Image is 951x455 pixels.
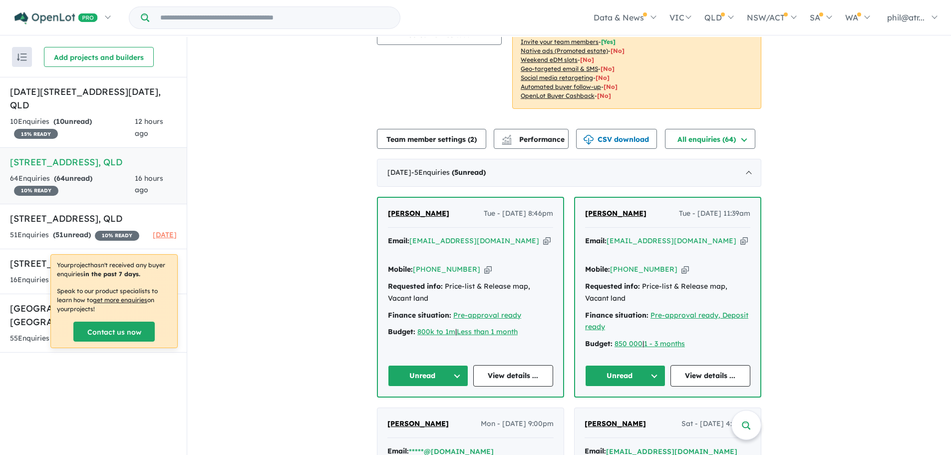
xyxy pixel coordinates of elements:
[521,56,578,63] u: Weekend eDM slots
[543,236,551,246] button: Copy
[388,327,415,336] strong: Budget:
[644,339,685,348] a: 1 - 3 months
[679,208,750,220] span: Tue - [DATE] 11:39am
[57,287,171,314] p: Speak to our product specialists to learn how to on your projects !
[596,74,610,81] span: [No]
[585,418,646,430] a: [PERSON_NAME]
[481,418,554,430] span: Mon - [DATE] 9:00pm
[388,326,553,338] div: |
[473,365,554,387] a: View details ...
[151,7,398,28] input: Try estate name, suburb, builder or developer
[521,47,608,54] u: Native ads (Promoted estate)
[411,168,486,177] span: - 5 Enquir ies
[413,265,480,274] a: [PHONE_NUMBER]
[585,311,748,332] a: Pre-approval ready, Deposit ready
[585,338,750,350] div: |
[153,230,177,239] span: [DATE]
[56,117,64,126] span: 10
[73,322,155,342] a: Contact us now
[681,418,751,430] span: Sat - [DATE] 4:56pm
[387,419,449,428] span: [PERSON_NAME]
[17,53,27,61] img: sort.svg
[54,174,92,183] strong: ( unread)
[14,186,58,196] span: 10 % READY
[14,12,98,24] img: Openlot PRO Logo White
[57,261,171,279] p: Your project hasn't received any buyer enquiries
[135,174,163,195] span: 16 hours ago
[484,264,492,275] button: Copy
[10,212,177,225] h5: [STREET_ADDRESS] , QLD
[580,56,594,63] span: [No]
[388,208,449,220] a: [PERSON_NAME]
[670,365,751,387] a: View details ...
[454,168,458,177] span: 5
[610,265,677,274] a: [PHONE_NUMBER]
[10,333,140,345] div: 55 Enquir ies
[740,236,748,246] button: Copy
[887,12,925,22] span: phil@atr...
[83,270,140,278] b: in the past 7 days.
[457,327,518,336] u: Less than 1 month
[665,129,755,149] button: All enquiries (64)
[585,339,613,348] strong: Budget:
[585,419,646,428] span: [PERSON_NAME]
[470,135,474,144] span: 2
[409,236,539,245] a: [EMAIL_ADDRESS][DOMAIN_NAME]
[584,135,594,145] img: download icon
[585,281,750,305] div: Price-list & Release map, Vacant land
[10,257,177,270] h5: [STREET_ADDRESS] , QLD
[95,231,139,241] span: 10 % READY
[453,311,521,320] a: Pre-approval ready
[14,129,58,139] span: 15 % READY
[597,92,611,99] span: [No]
[388,265,413,274] strong: Mobile:
[388,365,468,387] button: Unread
[494,129,569,149] button: Performance
[585,236,607,245] strong: Email:
[601,38,616,45] span: [ Yes ]
[10,173,135,197] div: 64 Enquir ies
[585,365,665,387] button: Unread
[585,282,640,291] strong: Requested info:
[10,274,140,286] div: 16 Enquir ies
[388,236,409,245] strong: Email:
[585,208,646,220] a: [PERSON_NAME]
[10,302,177,329] h5: [GEOGRAPHIC_DATA] - [GEOGRAPHIC_DATA] , QLD
[388,209,449,218] span: [PERSON_NAME]
[585,311,648,320] strong: Finance situation:
[452,168,486,177] strong: ( unread)
[377,129,486,149] button: Team member settings (2)
[53,230,91,239] strong: ( unread)
[611,47,625,54] span: [No]
[56,174,65,183] span: 64
[387,418,449,430] a: [PERSON_NAME]
[521,65,598,72] u: Geo-targeted email & SMS
[93,296,147,304] u: get more enquiries
[502,138,512,144] img: bar-chart.svg
[388,281,553,305] div: Price-list & Release map, Vacant land
[585,209,646,218] span: [PERSON_NAME]
[502,135,511,140] img: line-chart.svg
[417,327,455,336] a: 800k to 1m
[615,339,642,348] a: 850 000
[55,230,63,239] span: 51
[377,159,761,187] div: [DATE]
[521,83,601,90] u: Automated buyer follow-up
[576,129,657,149] button: CSV download
[521,38,599,45] u: Invite your team members
[10,155,177,169] h5: [STREET_ADDRESS] , QLD
[388,311,451,320] strong: Finance situation:
[135,117,163,138] span: 12 hours ago
[484,208,553,220] span: Tue - [DATE] 8:46pm
[521,92,595,99] u: OpenLot Buyer Cashback
[44,47,154,67] button: Add projects and builders
[604,83,618,90] span: [No]
[681,264,689,275] button: Copy
[388,282,443,291] strong: Requested info:
[53,117,92,126] strong: ( unread)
